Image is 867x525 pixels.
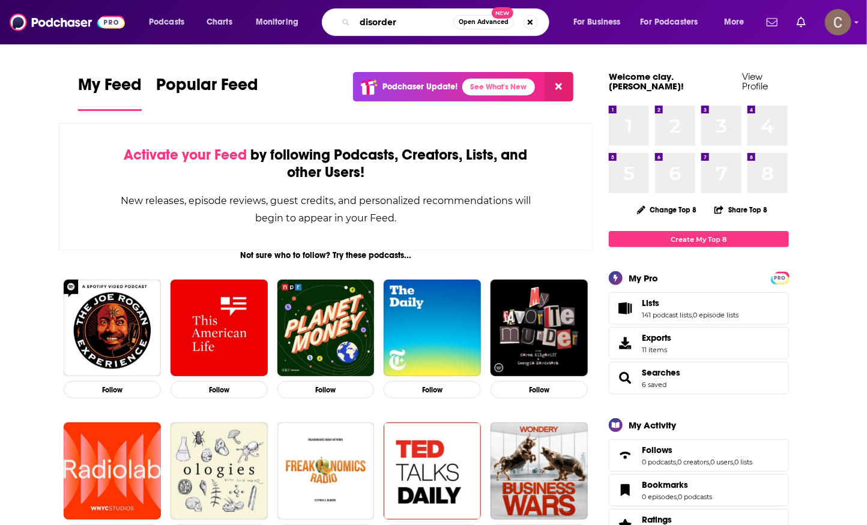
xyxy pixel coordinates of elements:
span: Searches [609,362,789,394]
a: Exports [609,327,789,359]
a: My Feed [78,74,142,111]
a: 0 episode lists [693,311,739,319]
a: Create My Top 8 [609,231,789,247]
input: Search podcasts, credits, & more... [355,13,453,32]
img: TED Talks Daily [384,422,481,520]
div: Search podcasts, credits, & more... [333,8,561,36]
a: Lists [613,300,637,317]
span: For Podcasters [641,14,698,31]
span: Follows [609,439,789,472]
a: Searches [613,370,637,386]
a: View Profile [743,71,769,92]
button: Show profile menu [825,9,851,35]
img: Ologies with Alie Ward [171,422,268,520]
span: Popular Feed [156,74,258,102]
a: See What's New [462,79,535,95]
span: Lists [642,298,659,308]
span: Podcasts [149,14,184,31]
button: Share Top 8 [714,198,768,221]
a: 6 saved [642,380,666,389]
a: Popular Feed [156,74,258,111]
button: open menu [140,13,200,32]
img: User Profile [825,9,851,35]
span: 11 items [642,346,671,354]
button: Follow [491,381,588,398]
button: Follow [384,381,481,398]
img: Podchaser - Follow, Share and Rate Podcasts [10,11,125,34]
a: Lists [642,298,739,308]
button: Follow [171,381,268,398]
span: Ratings [642,514,672,525]
a: PRO [773,273,787,282]
span: Follows [642,445,672,455]
span: Lists [609,292,789,325]
span: , [676,458,677,466]
button: open menu [633,13,716,32]
button: Follow [64,381,161,398]
img: Planet Money [277,280,375,377]
a: 0 podcasts [678,493,712,501]
span: Logged in as clay.bolton [825,9,851,35]
a: 0 creators [677,458,709,466]
button: Change Top 8 [630,202,704,217]
div: My Activity [629,419,676,431]
button: open menu [565,13,636,32]
a: Ratings [642,514,707,525]
a: 0 episodes [642,493,677,501]
p: Podchaser Update! [382,82,458,92]
button: open menu [716,13,760,32]
span: Monitoring [256,14,298,31]
span: , [733,458,734,466]
a: 0 podcasts [642,458,676,466]
a: 0 users [710,458,733,466]
span: , [709,458,710,466]
a: Show notifications dropdown [762,12,782,32]
span: Open Advanced [459,19,509,25]
button: open menu [247,13,314,32]
span: New [492,7,513,19]
span: Bookmarks [609,474,789,506]
a: 0 lists [734,458,752,466]
span: , [677,493,678,501]
a: Searches [642,367,680,378]
a: Follows [642,445,752,455]
span: My Feed [78,74,142,102]
img: Business Wars [491,422,588,520]
span: Exports [642,332,671,343]
div: by following Podcasts, Creators, Lists, and other Users! [119,146,532,181]
div: New releases, episode reviews, guest credits, and personalized recommendations will begin to appe... [119,192,532,227]
span: More [724,14,745,31]
span: Exports [613,335,637,352]
a: Follows [613,447,637,464]
span: Bookmarks [642,479,688,490]
a: Show notifications dropdown [792,12,811,32]
span: PRO [773,274,787,283]
img: Freakonomics Radio [277,422,375,520]
span: , [692,311,693,319]
a: Welcome clay.[PERSON_NAME]! [609,71,684,92]
img: The Joe Rogan Experience [64,280,161,377]
img: Radiolab [64,422,161,520]
div: Not sure who to follow? Try these podcasts... [59,250,593,260]
button: Open AdvancedNew [453,15,514,29]
a: 141 podcast lists [642,311,692,319]
div: My Pro [629,272,658,284]
span: For Business [573,14,621,31]
img: The Daily [384,280,481,377]
a: Bookmarks [642,479,712,490]
a: Charts [199,13,240,32]
span: Activate your Feed [124,146,247,164]
a: Bookmarks [613,482,637,499]
img: My Favorite Murder with Karen Kilgariff and Georgia Hardstark [491,280,588,377]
